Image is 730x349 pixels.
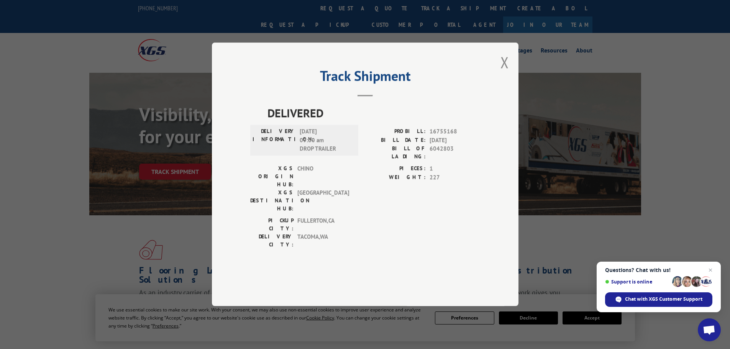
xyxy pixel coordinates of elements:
[430,128,480,136] span: 16755168
[605,292,712,307] div: Chat with XGS Customer Support
[698,318,721,341] div: Open chat
[250,217,294,233] label: PICKUP CITY:
[297,233,349,249] span: TACOMA , WA
[706,265,715,275] span: Close chat
[297,189,349,213] span: [GEOGRAPHIC_DATA]
[297,165,349,189] span: CHINO
[430,165,480,174] span: 1
[365,145,426,161] label: BILL OF LADING:
[365,165,426,174] label: PIECES:
[250,165,294,189] label: XGS ORIGIN HUB:
[625,296,702,303] span: Chat with XGS Customer Support
[250,233,294,249] label: DELIVERY CITY:
[605,279,669,285] span: Support is online
[430,136,480,145] span: [DATE]
[430,173,480,182] span: 227
[250,189,294,213] label: XGS DESTINATION HUB:
[430,145,480,161] span: 6042803
[365,136,426,145] label: BILL DATE:
[250,70,480,85] h2: Track Shipment
[300,128,351,154] span: [DATE] 09:00 am DROP TRAILER
[267,105,480,122] span: DELIVERED
[253,128,296,154] label: DELIVERY INFORMATION:
[365,128,426,136] label: PROBILL:
[297,217,349,233] span: FULLERTON , CA
[605,267,712,273] span: Questions? Chat with us!
[500,52,509,72] button: Close modal
[365,173,426,182] label: WEIGHT:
